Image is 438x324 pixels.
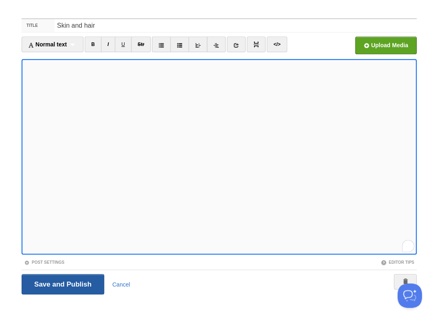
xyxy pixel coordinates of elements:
span: Normal text [28,41,67,48]
a: I [101,37,115,52]
label: Title [22,19,55,32]
a: U [115,37,131,52]
iframe: Help Scout Beacon - Open [397,283,422,308]
a: </> [267,37,287,52]
a: B [85,37,101,52]
img: pagebreak-icon.png [253,42,259,47]
a: Editor Tips [381,260,414,264]
a: Cancel [112,281,130,287]
a: Post Settings [24,260,64,264]
a: Str [131,37,151,52]
input: Save and Publish [22,274,104,294]
del: Str [138,42,145,47]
